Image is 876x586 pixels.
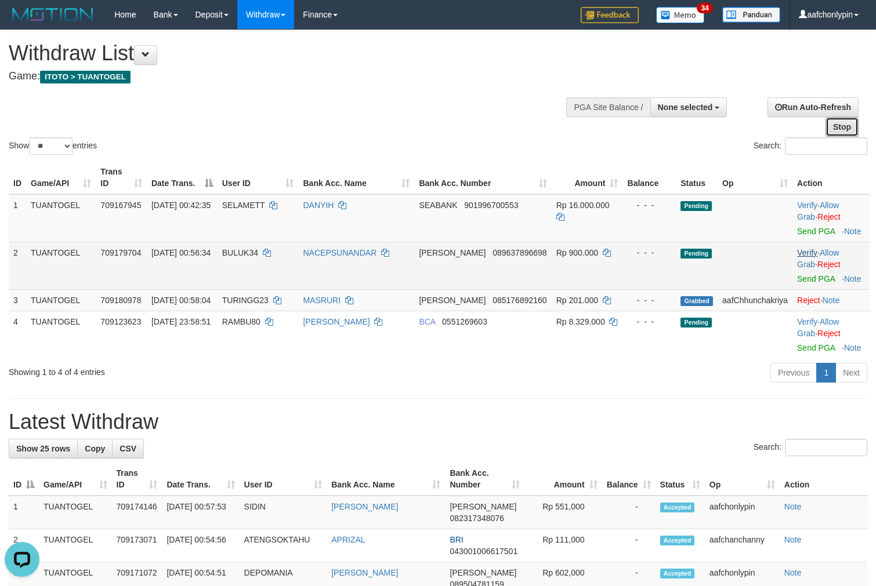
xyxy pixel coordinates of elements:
label: Search: [754,137,867,155]
input: Search: [785,439,867,456]
a: Verify [797,317,817,326]
select: Showentries [29,137,73,155]
th: Bank Acc. Number: activate to sort column ascending [414,161,551,194]
span: SELAMETT [222,201,265,210]
a: Run Auto-Refresh [768,97,859,117]
span: Grabbed [680,296,713,306]
td: · · [792,242,870,289]
span: Copy 082317348076 to clipboard [450,514,504,523]
span: 709179704 [100,248,141,257]
span: Rp 900.000 [556,248,598,257]
span: CSV [120,444,136,453]
td: 2 [9,242,26,289]
td: 2 [9,529,39,562]
a: Allow Grab [797,201,839,221]
div: - - - [627,199,671,211]
div: - - - [627,247,671,259]
input: Search: [785,137,867,155]
span: Rp 201.000 [556,296,598,305]
td: [DATE] 00:54:56 [162,529,239,562]
a: Note [784,535,802,544]
h1: Latest Withdraw [9,410,867,434]
a: CSV [112,439,144,458]
td: aafchanchanny [705,529,780,562]
span: · [797,317,839,338]
td: TUANTOGEL [26,242,96,289]
td: SIDIN [240,496,327,529]
span: ITOTO > TUANTOGEL [40,71,131,83]
td: Rp 111,000 [524,529,602,562]
span: Copy 0551269603 to clipboard [442,317,487,326]
img: Button%20Memo.svg [656,7,705,23]
th: Date Trans.: activate to sort column descending [147,161,218,194]
span: BULUK34 [222,248,258,257]
a: Reject [817,329,841,338]
span: Pending [680,201,712,211]
span: Accepted [660,536,695,545]
td: 4 [9,311,26,358]
a: 1 [816,363,836,383]
span: Accepted [660,569,695,578]
a: [PERSON_NAME] [303,317,370,326]
span: 709167945 [100,201,141,210]
img: panduan.png [722,7,780,23]
td: TUANTOGEL [39,496,112,529]
div: - - - [627,316,671,327]
a: Copy [77,439,113,458]
span: Copy 085176892160 to clipboard [493,296,546,305]
span: [PERSON_NAME] [419,248,486,257]
th: Game/API: activate to sort column ascending [26,161,96,194]
td: TUANTOGEL [39,529,112,562]
th: Action [780,463,867,496]
td: 3 [9,289,26,311]
a: Note [844,227,861,236]
span: BCA [419,317,435,326]
a: Note [844,274,861,283]
a: Send PGA [797,227,835,236]
span: 709180978 [100,296,141,305]
a: APRIZAL [331,535,365,544]
th: ID [9,161,26,194]
div: PGA Site Balance / [566,97,650,117]
th: Status: activate to sort column ascending [656,463,705,496]
td: 709173071 [112,529,162,562]
a: Allow Grab [797,317,839,338]
span: RAMBU80 [222,317,260,326]
td: TUANTOGEL [26,289,96,311]
a: NACEPSUNANDAR [303,248,377,257]
span: [DATE] 23:58:51 [151,317,211,326]
img: Feedback.jpg [581,7,639,23]
th: ID: activate to sort column descending [9,463,39,496]
th: Bank Acc. Number: activate to sort column ascending [445,463,524,496]
span: 709123623 [100,317,141,326]
a: Show 25 rows [9,439,78,458]
td: aafchonlypin [705,496,780,529]
span: Copy [85,444,105,453]
td: · · [792,311,870,358]
a: Stop [826,117,859,137]
td: TUANTOGEL [26,194,96,242]
span: Rp 16.000.000 [556,201,610,210]
a: Note [784,502,802,511]
a: Reject [817,260,841,269]
span: [PERSON_NAME] [419,296,486,305]
button: None selected [650,97,727,117]
div: Showing 1 to 4 of 4 entries [9,362,356,378]
a: Send PGA [797,343,835,352]
th: Trans ID: activate to sort column ascending [96,161,147,194]
span: Copy 901996700553 to clipboard [464,201,518,210]
span: Accepted [660,503,695,512]
th: Balance [622,161,676,194]
a: Next [835,363,867,383]
th: Amount: activate to sort column ascending [552,161,623,194]
div: - - - [627,294,671,306]
th: User ID: activate to sort column ascending [240,463,327,496]
label: Show entries [9,137,97,155]
label: Search: [754,439,867,456]
span: BRI [450,535,463,544]
img: MOTION_logo.png [9,6,97,23]
th: Game/API: activate to sort column ascending [39,463,112,496]
span: [DATE] 00:58:04 [151,296,211,305]
span: [DATE] 00:42:35 [151,201,211,210]
td: - [602,496,656,529]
